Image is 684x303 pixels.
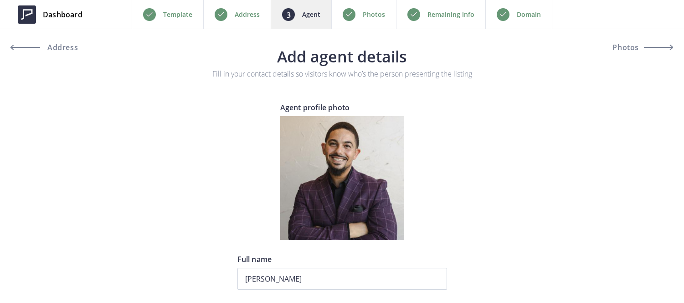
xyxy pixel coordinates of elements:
[31,48,654,65] h3: Add agent details
[237,254,447,268] label: Full name
[45,44,78,51] span: Address
[517,9,541,20] p: Domain
[427,9,474,20] p: Remaining info
[11,1,89,28] a: Dashboard
[235,9,260,20] p: Address
[591,36,673,58] button: Photos
[280,102,404,116] label: Agent profile photo
[190,68,494,79] p: Fill in your contact details so visitors know who’s the person presenting the listing
[237,268,447,290] input: John Doe
[11,36,93,58] a: Address
[363,9,385,20] p: Photos
[43,9,82,20] span: Dashboard
[612,44,639,51] span: Photos
[302,9,320,20] p: Agent
[163,9,192,20] p: Template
